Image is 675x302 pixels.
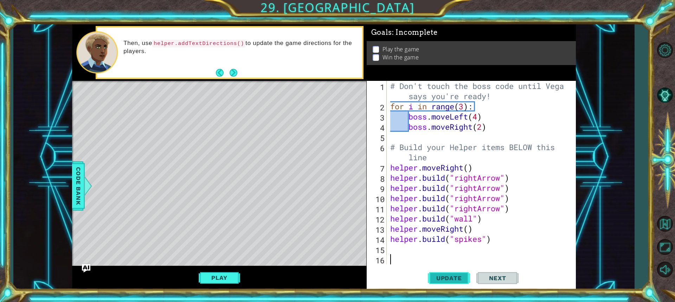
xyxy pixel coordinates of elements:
button: Maximize Browser [655,237,675,257]
button: Play [199,271,240,284]
div: 13 [368,225,387,235]
div: 10 [368,194,387,204]
code: helper.addTextDirections() [152,40,245,47]
p: Win the game [382,53,419,61]
button: Next [476,268,519,288]
div: 15 [368,245,387,255]
button: AI Hint [655,85,675,105]
div: 14 [368,235,387,245]
div: 12 [368,214,387,225]
button: Mute [655,259,675,279]
div: 3 [368,113,387,123]
a: Back to Map [655,212,675,236]
button: Back to Map [655,213,675,234]
span: Code Bank [73,165,84,207]
button: Update [428,268,470,288]
div: 9 [368,184,387,194]
button: Level Options [655,40,675,60]
span: Next [482,275,513,282]
p: Then, use to update the game directions for the players. [123,39,357,55]
div: 6 [368,143,387,163]
div: 7 [368,163,387,174]
span: : Incomplete [392,28,437,37]
div: 2 [368,102,387,113]
button: Ask AI [82,264,90,272]
button: Back [216,69,230,77]
div: 4 [368,123,387,133]
div: 16 [368,255,387,265]
button: Next [230,69,237,77]
div: 1 [368,82,387,102]
div: 8 [368,174,387,184]
span: Goals [371,28,438,37]
span: Update [429,275,469,282]
div: 11 [368,204,387,214]
div: 5 [368,133,387,143]
p: Play the game [382,45,419,53]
